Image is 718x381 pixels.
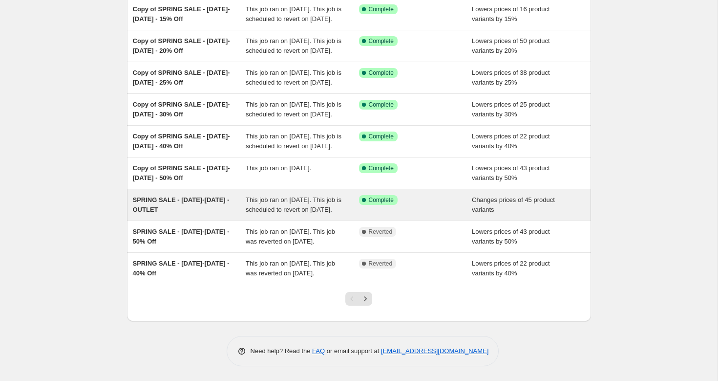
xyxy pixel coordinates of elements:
[381,347,488,355] a: [EMAIL_ADDRESS][DOMAIN_NAME]
[369,69,394,77] span: Complete
[472,228,550,245] span: Lowers prices of 43 product variants by 50%
[369,133,394,140] span: Complete
[246,101,341,118] span: This job ran on [DATE]. This job is scheduled to revert on [DATE].
[472,69,550,86] span: Lowers prices of 38 product variants by 25%
[246,164,311,172] span: This job ran on [DATE].
[133,5,230,22] span: Copy of SPRING SALE - [DATE]-[DATE] - 15% Off
[369,196,394,204] span: Complete
[325,347,381,355] span: or email support at
[472,133,550,150] span: Lowers prices of 22 product variants by 40%
[246,5,341,22] span: This job ran on [DATE]. This job is scheduled to revert on [DATE].
[246,260,335,277] span: This job ran on [DATE]. This job was reverted on [DATE].
[246,69,341,86] span: This job ran on [DATE]. This job is scheduled to revert on [DATE].
[246,133,341,150] span: This job ran on [DATE]. This job is scheduled to revert on [DATE].
[369,37,394,45] span: Complete
[472,5,550,22] span: Lowers prices of 16 product variants by 15%
[472,37,550,54] span: Lowers prices of 50 product variants by 20%
[472,260,550,277] span: Lowers prices of 22 product variants by 40%
[251,347,313,355] span: Need help? Read the
[345,292,372,306] nav: Pagination
[369,101,394,109] span: Complete
[133,69,230,86] span: Copy of SPRING SALE - [DATE]-[DATE] - 25% Off
[133,133,230,150] span: Copy of SPRING SALE - [DATE]-[DATE] - 40% Off
[133,196,230,213] span: SPRING SALE - [DATE]-[DATE] - OUTLET
[312,347,325,355] a: FAQ
[246,37,341,54] span: This job ran on [DATE]. This job is scheduled to revert on [DATE].
[472,196,555,213] span: Changes prices of 45 product variants
[133,164,230,181] span: Copy of SPRING SALE - [DATE]-[DATE] - 50% Off
[246,196,341,213] span: This job ran on [DATE]. This job is scheduled to revert on [DATE].
[369,260,393,268] span: Reverted
[472,164,550,181] span: Lowers prices of 43 product variants by 50%
[472,101,550,118] span: Lowers prices of 25 product variants by 30%
[359,292,372,306] button: Next
[369,228,393,236] span: Reverted
[133,260,230,277] span: SPRING SALE - [DATE]-[DATE] - 40% Off
[369,164,394,172] span: Complete
[133,228,230,245] span: SPRING SALE - [DATE]-[DATE] - 50% Off
[133,101,230,118] span: Copy of SPRING SALE - [DATE]-[DATE] - 30% Off
[369,5,394,13] span: Complete
[133,37,230,54] span: Copy of SPRING SALE - [DATE]-[DATE] - 20% Off
[246,228,335,245] span: This job ran on [DATE]. This job was reverted on [DATE].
